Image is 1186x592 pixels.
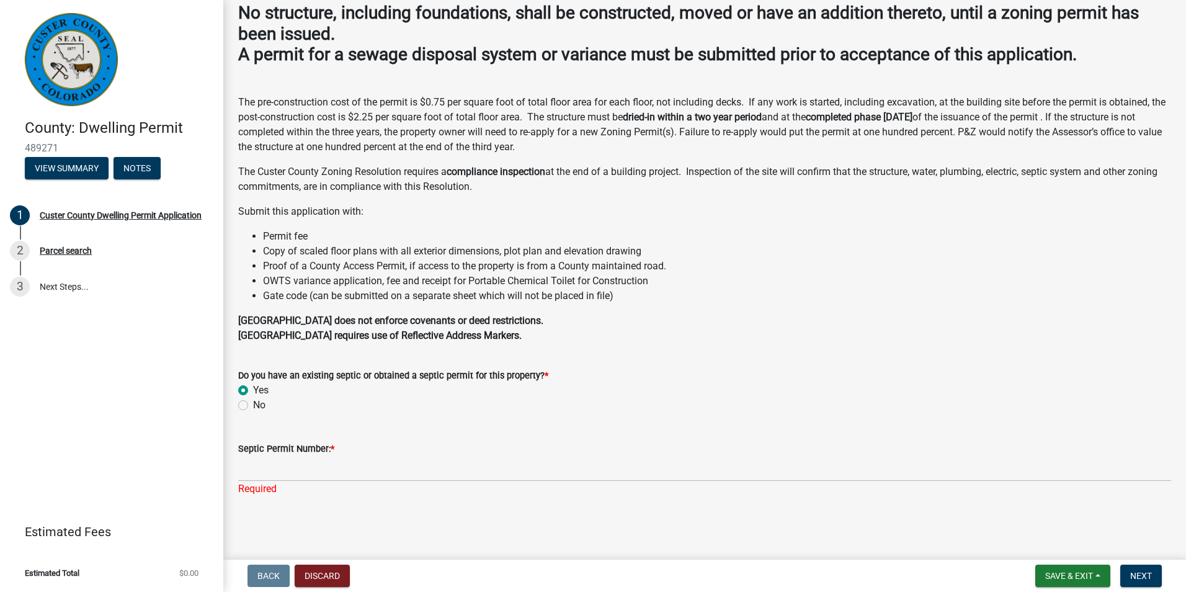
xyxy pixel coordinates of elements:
[238,315,543,326] strong: [GEOGRAPHIC_DATA] does not enforce covenants or deed restrictions.
[1120,565,1162,587] button: Next
[247,565,290,587] button: Back
[1035,565,1110,587] button: Save & Exit
[806,111,912,123] strong: completed phase [DATE]
[25,164,109,174] wm-modal-confirm: Summary
[238,445,334,454] label: Septic Permit Number:
[238,330,522,341] strong: [GEOGRAPHIC_DATA] requires use of Reflective Address Markers.
[1130,571,1152,581] span: Next
[25,119,213,137] h4: County: Dwelling Permit
[295,565,350,587] button: Discard
[10,277,30,297] div: 3
[238,44,1077,65] strong: A permit for a sewage disposal system or variance must be submitted prior to acceptance of this a...
[253,398,265,413] label: No
[25,13,118,106] img: Custer County, Colorado
[10,241,30,261] div: 2
[238,2,1139,44] strong: No structure, including foundations, shall be constructed, moved or have an addition thereto, unt...
[263,259,1171,274] li: Proof of a County Access Permit, if access to the property is from a County maintained road.
[257,571,280,581] span: Back
[238,372,548,380] label: Do you have an existing septic or obtained a septic permit for this property?
[447,166,545,177] strong: compliance inspection
[238,95,1171,155] p: The pre-construction cost of the permit is $0.75 per square foot of total floor area for each flo...
[238,164,1171,194] p: The Custer County Zoning Resolution requires a at the end of a building project. Inspection of th...
[263,244,1171,259] li: Copy of scaled floor plans with all exterior dimensions, plot plan and elevation drawing
[623,111,762,123] strong: dried-in within a two year period
[114,164,161,174] wm-modal-confirm: Notes
[1045,571,1093,581] span: Save & Exit
[40,246,92,255] div: Parcel search
[253,383,269,398] label: Yes
[238,204,1171,219] p: Submit this application with:
[263,229,1171,244] li: Permit fee
[25,157,109,179] button: View Summary
[179,569,198,577] span: $0.00
[25,142,198,154] span: 489271
[10,519,203,544] a: Estimated Fees
[25,569,79,577] span: Estimated Total
[10,205,30,225] div: 1
[40,211,202,220] div: Custer County Dwelling Permit Application
[263,289,1171,303] li: Gate code (can be submitted on a separate sheet which will not be placed in file)
[263,274,1171,289] li: OWTS variance application, fee and receipt for Portable Chemical Toilet for Construction
[238,482,1171,496] div: Required
[114,157,161,179] button: Notes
